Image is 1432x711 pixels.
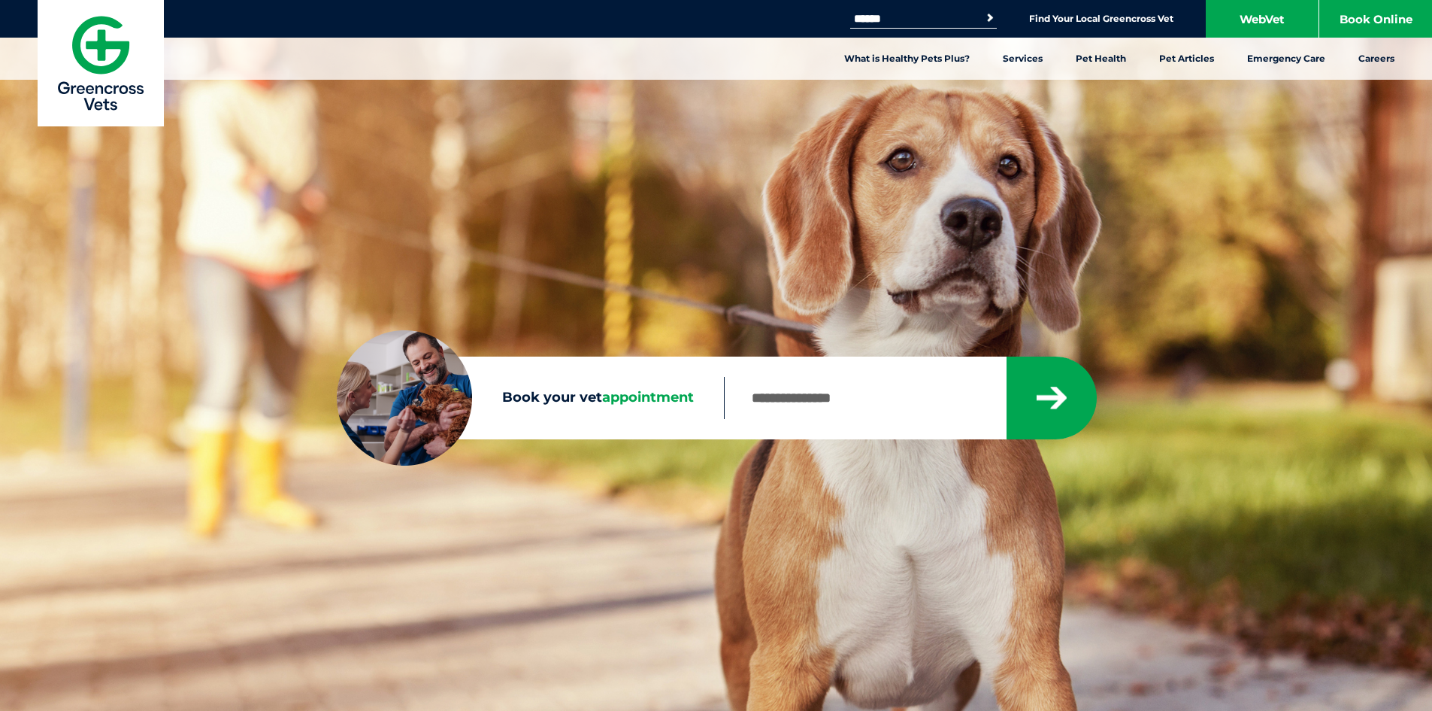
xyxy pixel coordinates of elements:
[1143,38,1231,80] a: Pet Articles
[986,38,1059,80] a: Services
[1059,38,1143,80] a: Pet Health
[982,11,998,26] button: Search
[1342,38,1411,80] a: Careers
[828,38,986,80] a: What is Healthy Pets Plus?
[1029,13,1173,25] a: Find Your Local Greencross Vet
[1231,38,1342,80] a: Emergency Care
[337,387,724,409] label: Book your vet
[602,389,694,406] span: appointment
